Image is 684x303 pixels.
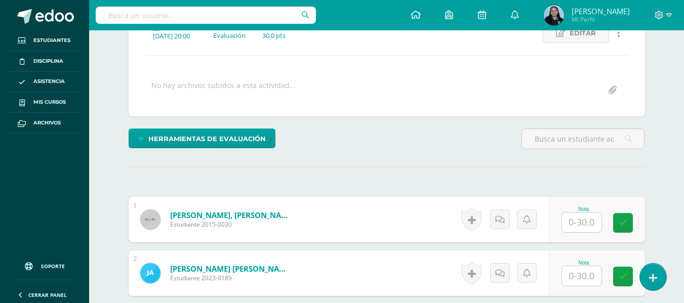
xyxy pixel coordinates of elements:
[140,263,160,283] img: 696d525a3b111c868094fcb78ff19237.png
[561,206,606,212] div: Nota
[33,119,61,127] span: Archivos
[170,264,292,274] a: [PERSON_NAME] [PERSON_NAME]
[33,98,66,106] span: Mis cursos
[572,6,630,16] span: [PERSON_NAME]
[213,31,246,40] div: Evaluación
[33,77,65,85] span: Asistencia
[96,7,316,24] input: Busca un usuario...
[129,128,275,148] a: Herramientas de evaluación
[8,92,81,113] a: Mis cursos
[170,220,292,229] span: Estudiante 2015-0030
[8,51,81,72] a: Disciplina
[33,36,70,45] span: Estudiantes
[522,129,644,149] input: Busca un estudiante aquí...
[561,260,606,266] div: Nota
[33,57,63,65] span: Disciplina
[28,291,67,298] span: Cerrar panel
[562,266,601,286] input: 0-30.0
[153,31,197,40] div: [DATE] 20:00
[151,80,296,100] div: No hay archivos subidos a esta actividad...
[170,210,292,220] a: [PERSON_NAME], [PERSON_NAME]
[570,24,596,42] span: Editar
[8,72,81,93] a: Asistencia
[170,274,292,282] span: Estudiante 2023-0189
[12,252,77,277] a: Soporte
[41,263,65,270] span: Soporte
[8,30,81,51] a: Estudiantes
[262,31,288,40] div: 30.0 pts
[8,113,81,134] a: Archivos
[544,5,564,25] img: 8c46c7f4271155abb79e2bc50b6ca956.png
[562,212,601,232] input: 0-30.0
[148,129,266,148] span: Herramientas de evaluación
[572,15,630,24] span: Mi Perfil
[140,209,160,230] img: 45x45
